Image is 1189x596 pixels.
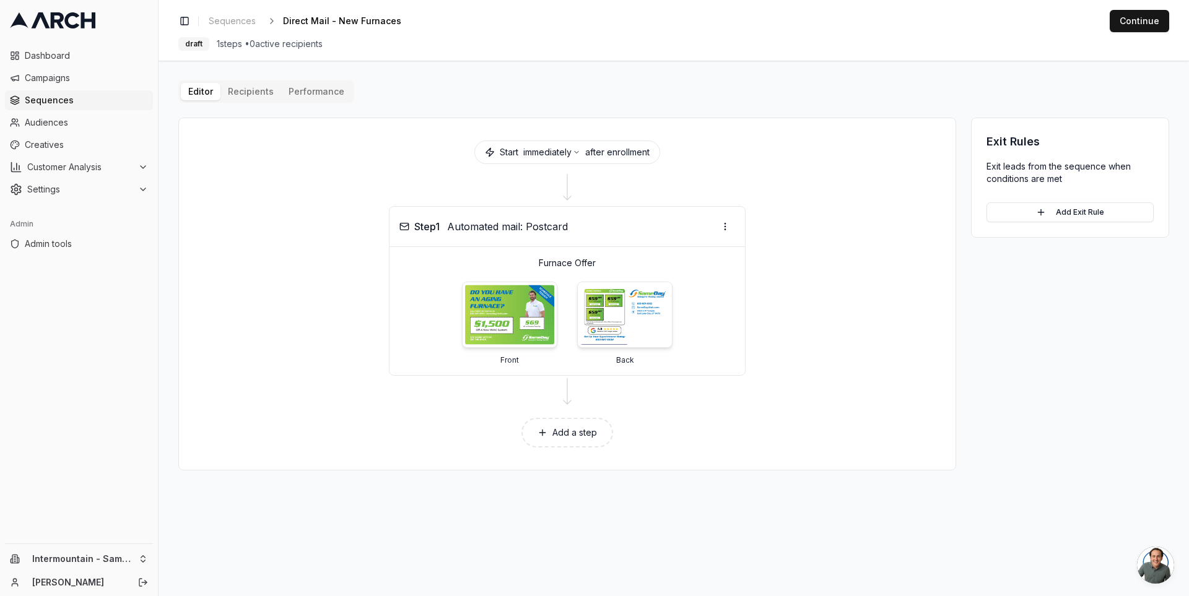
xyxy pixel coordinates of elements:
[25,116,148,129] span: Audiences
[986,160,1154,185] p: Exit leads from the sequence when conditions are met
[521,418,613,447] button: Add a step
[616,355,634,365] p: Back
[217,38,323,50] span: 1 steps • 0 active recipients
[27,183,133,196] span: Settings
[580,285,669,345] img: Furnace Offer - Back
[32,553,133,564] span: Intermountain - Same Day
[5,549,153,569] button: Intermountain - Same Day
[181,83,220,100] button: Editor
[5,90,153,110] a: Sequences
[25,94,148,106] span: Sequences
[283,15,401,27] span: Direct Mail - New Furnaces
[500,355,519,365] p: Front
[465,285,554,345] img: Furnace Offer - Front
[5,234,153,254] a: Admin tools
[25,238,148,250] span: Admin tools
[1110,10,1169,32] button: Continue
[5,68,153,88] a: Campaigns
[32,576,124,589] a: [PERSON_NAME]
[5,179,153,199] button: Settings
[204,12,421,30] nav: breadcrumb
[27,161,133,173] span: Customer Analysis
[25,50,148,62] span: Dashboard
[5,157,153,177] button: Customer Analysis
[474,140,660,164] div: Start after enrollment
[5,135,153,155] a: Creatives
[986,202,1154,222] button: Add Exit Rule
[5,214,153,234] div: Admin
[986,133,1154,150] h3: Exit Rules
[1137,546,1174,584] div: Open chat
[25,139,148,151] span: Creatives
[25,72,148,84] span: Campaigns
[5,46,153,66] a: Dashboard
[220,83,281,100] button: Recipients
[204,12,261,30] a: Sequences
[281,83,352,100] button: Performance
[209,15,256,27] span: Sequences
[523,146,580,158] button: immediately
[5,113,153,132] a: Audiences
[414,219,440,234] span: Step 1
[134,574,152,591] button: Log out
[399,257,735,269] p: Furnace Offer
[447,219,568,234] span: Automated mail: Postcard
[178,37,209,51] div: draft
